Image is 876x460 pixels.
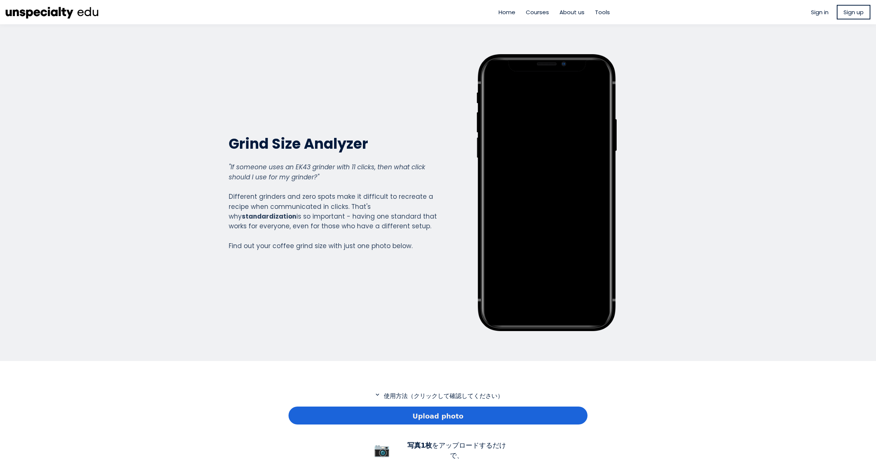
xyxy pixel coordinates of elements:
a: Home [499,8,515,16]
span: 📷 [374,442,390,457]
a: About us [559,8,584,16]
img: ec8cb47d53a36d742fcbd71bcb90b6e6.png [6,4,99,21]
span: Upload photo [413,411,463,421]
span: Sign up [843,8,864,16]
a: Sign in [811,8,829,16]
div: Different grinders and zero spots make it difficult to recreate a recipe when communicated in cli... [229,162,437,251]
em: "If someone uses an EK43 grinder with 11 clicks, then what click should I use for my grinder?" [229,163,425,181]
strong: standardization [242,212,296,221]
a: Sign up [837,5,870,19]
mat-icon: expand_more [373,391,382,398]
p: 使用方法（クリックして確認してください） [289,391,587,401]
b: 写真1枚 [407,441,432,449]
h2: Grind Size Analyzer [229,135,437,153]
a: Tools [595,8,610,16]
a: Courses [526,8,549,16]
